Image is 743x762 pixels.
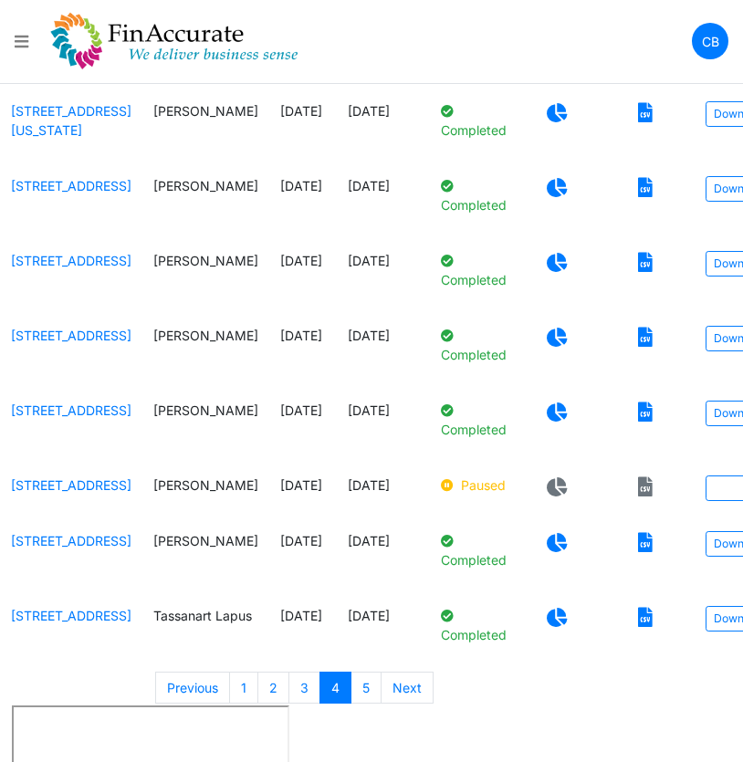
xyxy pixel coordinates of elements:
[11,178,131,193] a: [STREET_ADDRESS]
[142,390,269,465] td: [PERSON_NAME]
[441,326,507,364] p: Completed
[337,390,430,465] td: [DATE]
[337,240,430,315] td: [DATE]
[692,23,728,59] a: CB
[702,32,719,51] p: CB
[337,90,430,165] td: [DATE]
[142,595,269,670] td: Tassanart Lapus
[142,520,269,595] td: [PERSON_NAME]
[11,477,131,493] a: [STREET_ADDRESS]
[11,402,131,418] a: [STREET_ADDRESS]
[269,595,337,670] td: [DATE]
[142,165,269,240] td: [PERSON_NAME]
[269,465,337,520] td: [DATE]
[142,465,269,520] td: [PERSON_NAME]
[50,12,298,70] img: spp logo
[229,672,258,705] a: 1
[441,531,507,569] p: Completed
[288,672,320,705] a: 3
[351,672,382,705] a: 5
[337,520,430,595] td: [DATE]
[337,165,430,240] td: [DATE]
[155,672,230,705] a: Previous
[441,606,507,644] p: Completed
[269,165,337,240] td: [DATE]
[441,401,507,439] p: Completed
[441,176,507,214] p: Completed
[11,608,131,623] a: [STREET_ADDRESS]
[269,520,337,595] td: [DATE]
[441,251,507,289] p: Completed
[269,390,337,465] td: [DATE]
[11,328,131,343] a: [STREET_ADDRESS]
[11,533,131,548] a: [STREET_ADDRESS]
[257,672,289,705] a: 2
[441,475,507,495] p: Paused
[142,315,269,390] td: [PERSON_NAME]
[11,103,131,138] a: [STREET_ADDRESS][US_STATE]
[337,465,430,520] td: [DATE]
[337,595,430,670] td: [DATE]
[269,240,337,315] td: [DATE]
[269,90,337,165] td: [DATE]
[269,315,337,390] td: [DATE]
[319,672,351,705] a: 4
[142,90,269,165] td: [PERSON_NAME]
[11,253,131,268] a: [STREET_ADDRESS]
[337,315,430,390] td: [DATE]
[441,101,507,140] p: Completed
[142,240,269,315] td: [PERSON_NAME]
[381,672,434,705] a: Next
